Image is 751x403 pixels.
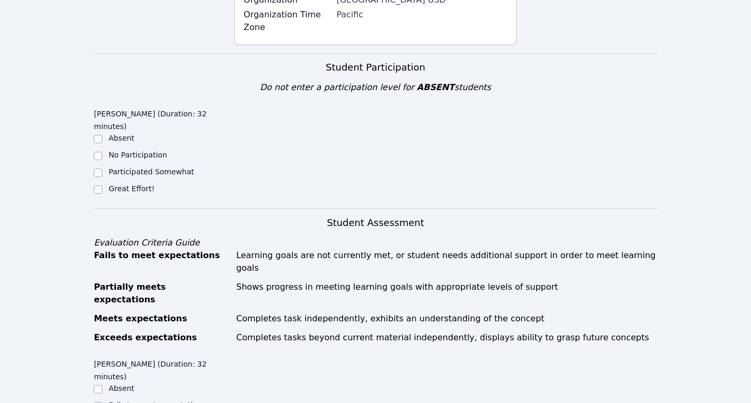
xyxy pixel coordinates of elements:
[236,312,657,325] div: Completes task independently, exhibits an understanding of the concept
[236,331,657,344] div: Completes tasks beyond current material independently, displays ability to grasp future concepts
[94,312,230,325] div: Meets expectations
[109,384,134,392] label: Absent
[109,168,194,176] label: Participated Somewhat
[94,249,230,274] div: Fails to meet expectations
[94,81,657,94] div: Do not enter a participation level for students
[94,355,235,383] legend: [PERSON_NAME] (Duration: 32 minutes)
[236,281,657,306] div: Shows progress in meeting learning goals with appropriate levels of support
[94,331,230,344] div: Exceeds expectations
[236,249,657,274] div: Learning goals are not currently met, or student needs additional support in order to meet learni...
[94,60,657,75] h3: Student Participation
[94,237,657,249] div: Evaluation Criteria Guide
[243,8,330,34] label: Organization Time Zone
[94,215,657,230] h3: Student Assessment
[417,82,454,92] span: ABSENT
[94,104,235,133] legend: [PERSON_NAME] (Duration: 32 minutes)
[109,134,134,142] label: Absent
[336,8,507,21] div: Pacific
[109,184,154,193] label: Great Effort!
[109,151,167,159] label: No Participation
[94,281,230,306] div: Partially meets expectations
